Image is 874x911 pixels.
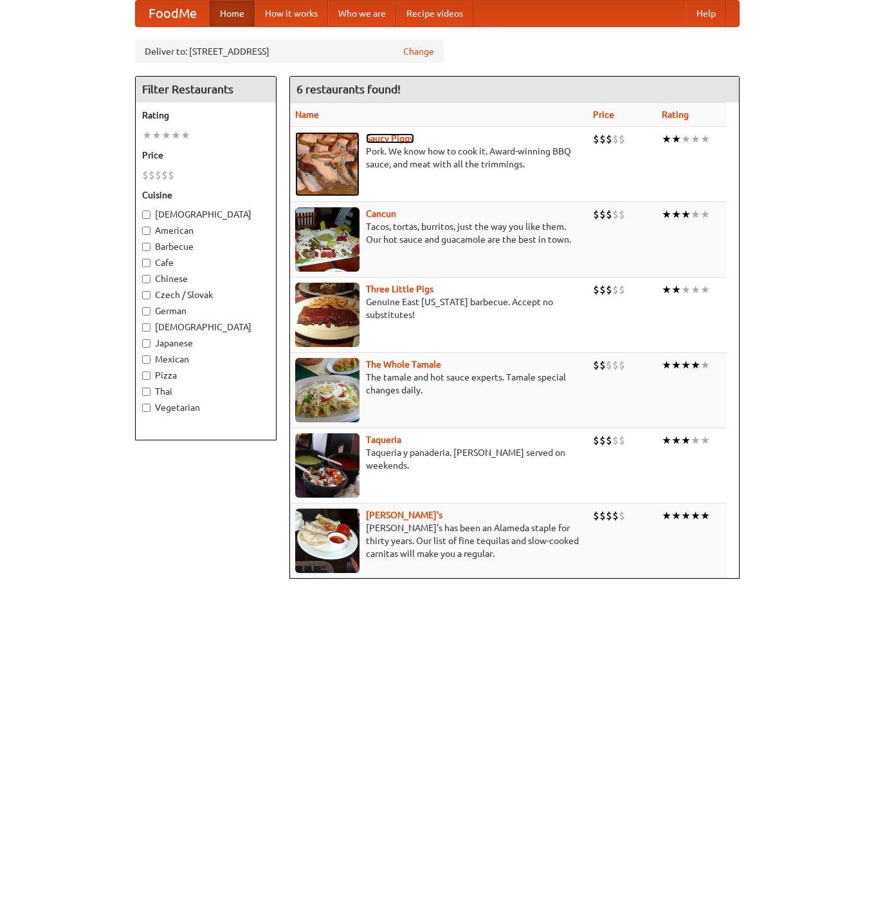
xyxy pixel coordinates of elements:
[136,77,276,102] h4: Filter Restaurants
[599,283,606,297] li: $
[295,220,583,246] p: Tacos, tortas, burritos, just the way you like them. Our hot sauce and guacamole are the best in ...
[142,291,150,299] input: Czech / Slovak
[142,243,150,251] input: Barbecue
[612,358,619,372] li: $
[142,256,269,269] label: Cafe
[142,168,149,182] li: $
[700,132,710,146] li: ★
[593,433,599,447] li: $
[142,224,269,237] label: American
[612,132,619,146] li: $
[142,404,150,412] input: Vegetarian
[142,401,269,414] label: Vegetarian
[295,283,360,347] img: littlepigs.jpg
[161,128,171,142] li: ★
[142,307,150,315] input: German
[681,132,691,146] li: ★
[606,509,612,523] li: $
[606,207,612,221] li: $
[142,227,150,235] input: American
[142,288,269,301] label: Czech / Slovak
[691,283,700,297] li: ★
[295,207,360,272] img: cancun.jpg
[366,359,441,370] a: The Whole Tamale
[619,207,625,221] li: $
[366,510,442,520] a: [PERSON_NAME]'s
[155,168,161,182] li: $
[295,132,360,196] img: saucy.jpg
[366,133,414,144] b: Saucy Piggy
[612,283,619,297] li: $
[295,446,583,472] p: Taqueria y panaderia. [PERSON_NAME] served on weekends.
[700,207,710,221] li: ★
[210,1,255,26] a: Home
[612,207,619,221] li: $
[691,207,700,221] li: ★
[599,358,606,372] li: $
[142,128,152,142] li: ★
[161,168,168,182] li: $
[686,1,726,26] a: Help
[295,145,583,171] p: Pork. We know how to cook it. Award-winning BBQ sauce, and meat with all the trimmings.
[171,128,181,142] li: ★
[700,433,710,447] li: ★
[142,208,269,221] label: [DEMOGRAPHIC_DATA]
[593,207,599,221] li: $
[612,433,619,447] li: $
[142,109,269,122] h5: Rating
[168,168,174,182] li: $
[619,433,625,447] li: $
[700,358,710,372] li: ★
[681,207,691,221] li: ★
[142,371,150,380] input: Pizza
[366,209,396,219] a: Cancun
[295,509,360,573] img: pedros.jpg
[142,275,150,283] input: Chinese
[142,305,269,317] label: German
[662,358,671,372] li: ★
[700,509,710,523] li: ★
[593,358,599,372] li: $
[295,296,583,321] p: Genuine East [US_STATE] barbecue. Accept no substitutes!
[662,207,671,221] li: ★
[366,435,401,445] a: Taqueria
[142,240,269,253] label: Barbecue
[142,323,150,332] input: [DEMOGRAPHIC_DATA]
[599,433,606,447] li: $
[606,283,612,297] li: $
[142,189,269,202] h5: Cuisine
[593,509,599,523] li: $
[142,149,269,162] h5: Price
[593,132,599,146] li: $
[619,509,625,523] li: $
[662,109,689,120] a: Rating
[396,1,473,26] a: Recipe videos
[662,132,671,146] li: ★
[142,369,269,382] label: Pizza
[681,509,691,523] li: ★
[681,358,691,372] li: ★
[328,1,396,26] a: Who we are
[142,321,269,333] label: [DEMOGRAPHIC_DATA]
[142,388,150,396] input: Thai
[181,128,190,142] li: ★
[255,1,328,26] a: How it works
[295,433,360,498] img: taqueria.jpg
[691,509,700,523] li: ★
[619,358,625,372] li: $
[366,284,433,294] a: Three Little Pigs
[671,207,681,221] li: ★
[403,45,434,58] a: Change
[593,109,614,120] a: Price
[599,509,606,523] li: $
[135,40,444,63] div: Deliver to: [STREET_ADDRESS]
[142,211,150,219] input: [DEMOGRAPHIC_DATA]
[152,128,161,142] li: ★
[136,1,210,26] a: FoodMe
[606,433,612,447] li: $
[593,283,599,297] li: $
